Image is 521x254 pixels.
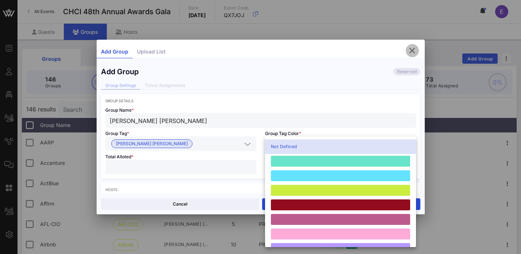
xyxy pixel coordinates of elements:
[265,131,301,136] span: Group Tag Color
[105,136,256,151] div: JP Morgan Chase
[133,45,170,58] div: Upload List
[105,131,129,136] span: Group Tag
[105,154,133,159] span: Total Alloted
[105,187,416,192] div: Hosts
[101,198,259,210] button: Cancel
[116,140,188,148] span: [PERSON_NAME] [PERSON_NAME]
[393,68,420,75] div: Reserved
[262,198,420,210] button: Save
[271,143,297,150] span: Not Defined
[101,67,139,76] div: Add Group
[105,107,134,113] span: Group Name
[105,99,416,103] div: Group Details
